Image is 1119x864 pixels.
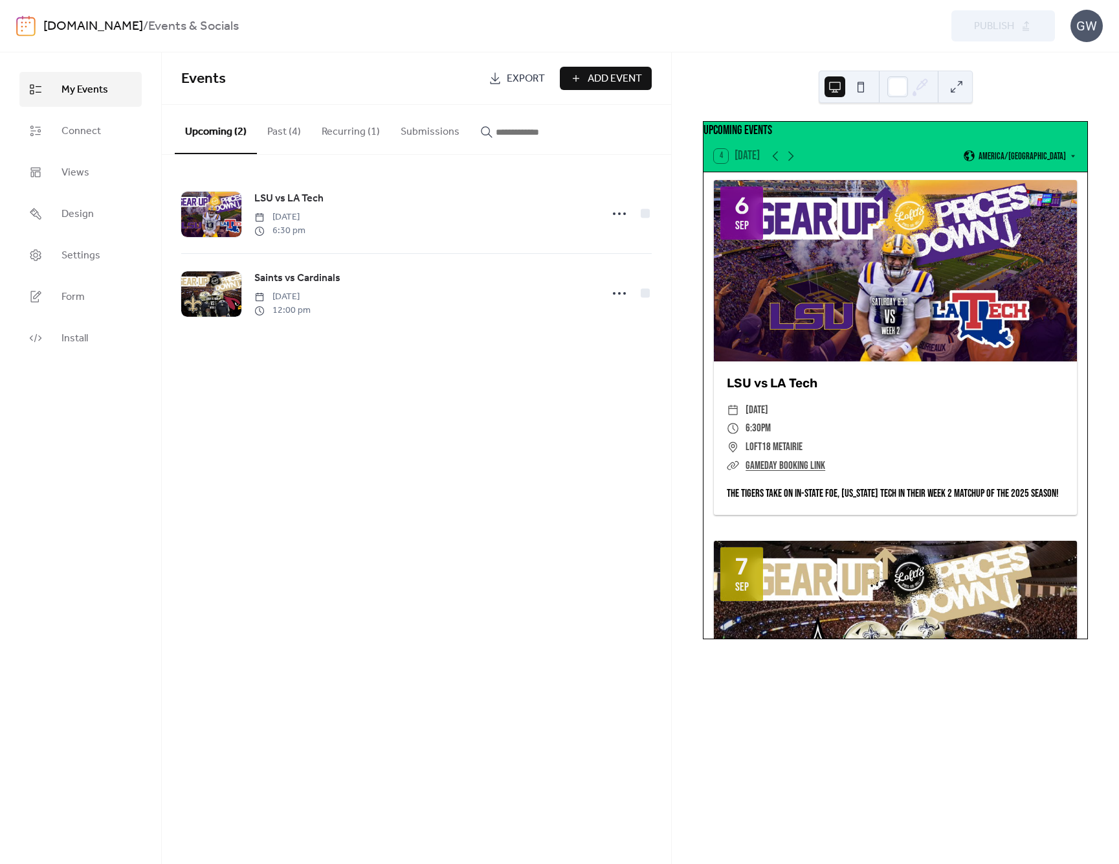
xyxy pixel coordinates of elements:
div: ​ [727,401,739,420]
a: Views [19,155,142,190]
a: Settings [19,238,142,273]
div: GW [1070,10,1103,42]
span: [DATE] [746,401,768,420]
span: Form [61,290,85,305]
div: ​ [727,438,739,457]
span: Events [181,65,226,93]
a: Design [19,196,142,231]
span: 12:00 pm [254,304,311,317]
span: Add Event [588,71,642,87]
span: Connect [61,124,101,139]
div: Sep [735,582,749,593]
a: Saints vs Cardinals [254,270,340,287]
span: Design [61,207,94,222]
a: Install [19,321,142,356]
div: ​ [727,457,739,475]
a: Connect [19,113,142,148]
span: [DATE] [254,290,311,304]
b: / [143,14,148,39]
div: 7 [735,555,748,578]
span: 6:30pm [746,419,771,438]
div: ​ [727,419,739,438]
span: LSU vs LA Tech [254,191,324,207]
span: Saints vs Cardinals [254,271,340,286]
div: Sep [735,220,749,232]
a: Form [19,279,142,314]
span: [DATE] [254,210,305,224]
span: Install [61,331,88,347]
div: Upcoming events [704,122,1087,141]
a: My Events [19,72,142,107]
span: America/[GEOGRAPHIC_DATA] [979,152,1066,161]
div: 6 [735,194,749,218]
img: logo [16,16,36,36]
a: LSU vs LA Tech [254,190,324,207]
a: [DOMAIN_NAME] [43,14,143,39]
span: 6:30 pm [254,224,305,238]
button: Past (4) [257,105,311,153]
button: Recurring (1) [311,105,390,153]
span: Views [61,165,89,181]
b: Events & Socials [148,14,239,39]
a: Export [479,67,555,90]
span: Loft18 Metairie [746,438,803,457]
a: LSU vs LA Tech [727,376,817,391]
button: Upcoming (2) [175,105,257,154]
a: GAMEDAY BOOKING LINK [746,459,825,472]
span: My Events [61,82,108,98]
div: The tigers take on in-state foe, [US_STATE] Tech in their Week 2 matchup of the 2025 season! [714,486,1077,502]
button: Add Event [560,67,652,90]
span: Export [507,71,545,87]
button: Submissions [390,105,470,153]
span: Settings [61,248,100,264]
